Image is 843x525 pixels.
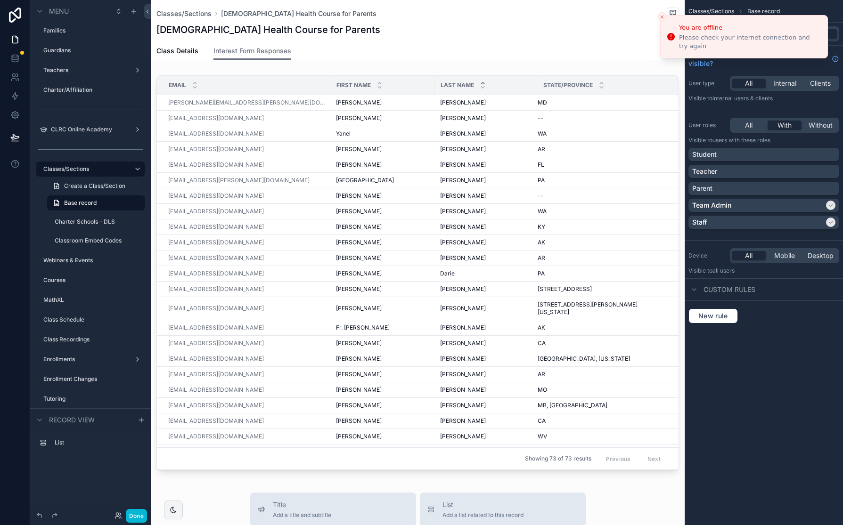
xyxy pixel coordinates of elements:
[679,23,820,32] div: You are offline
[273,500,331,509] span: Title
[43,257,143,264] label: Webinars & Events
[679,33,820,50] div: Please check your internet connection and try again
[43,375,143,383] label: Enrollment Changes
[156,46,198,56] span: Class Details
[712,137,770,144] span: Users with these roles
[221,9,376,18] a: [DEMOGRAPHIC_DATA] Health Course for Parents
[692,167,717,176] p: Teacher
[49,7,69,16] span: Menu
[55,237,143,244] label: Classroom Embed Codes
[688,80,726,87] label: User type
[43,165,126,173] label: Classes/Sections
[688,49,828,68] span: How do I choose when the element is visible?
[688,308,738,323] button: New rule
[442,500,524,509] span: List
[43,47,143,54] label: Guardians
[43,276,143,284] label: Courses
[442,511,524,519] span: Add a list related to this record
[126,509,147,523] button: Done
[688,252,726,259] label: Device
[43,296,143,304] label: MathXL
[30,431,151,460] div: scrollable content
[688,95,839,102] p: Visible to
[213,42,291,60] a: Interest Form Responses
[688,8,734,15] span: Classes/Sections
[712,95,773,102] span: Internal users & clients
[773,79,796,88] span: Internal
[51,126,130,133] label: CLRC Online Academy
[47,178,145,194] a: Create a Class/Section
[156,23,380,36] h1: [DEMOGRAPHIC_DATA] Health Course for Parents
[43,355,130,363] label: Enrollments
[213,46,291,56] span: Interest Form Responses
[808,251,834,260] span: Desktop
[156,9,212,18] a: Classes/Sections
[55,439,141,446] label: List
[43,86,143,94] label: Charter/Affiliation
[692,218,707,227] p: Staff
[156,42,198,61] a: Class Details
[336,81,371,89] span: First Name
[47,195,145,210] a: Base record
[774,251,795,260] span: Mobile
[657,12,667,22] button: Close toast
[43,27,143,34] label: Families
[745,121,753,130] span: All
[692,201,731,210] p: Team Admin
[43,66,130,74] label: Teachers
[441,81,474,89] span: Last Name
[809,121,833,130] span: Without
[688,121,726,129] label: User roles
[745,251,753,260] span: All
[692,184,712,193] p: Parent
[688,137,839,144] p: Visible to
[49,415,95,425] span: Record view
[525,455,591,462] span: Showing 73 of 73 results
[64,199,97,207] span: Base record
[543,81,593,89] span: State/Province
[695,312,732,320] span: New rule
[43,395,143,403] label: Tutoring
[169,81,186,89] span: Email
[43,336,143,343] label: Class Recordings
[688,267,839,275] p: Visible to
[810,79,831,88] span: Clients
[273,511,331,519] span: Add a title and subtitle
[747,8,780,15] span: Base record
[778,121,792,130] span: With
[688,49,839,68] a: How do I choose when the element is visible?
[64,182,125,190] span: Create a Class/Section
[712,267,735,274] span: all users
[692,150,717,159] p: Student
[55,218,143,226] label: Charter Schools - DLS
[43,316,143,323] label: Class Schedule
[704,285,755,294] span: Custom rules
[745,79,753,88] span: All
